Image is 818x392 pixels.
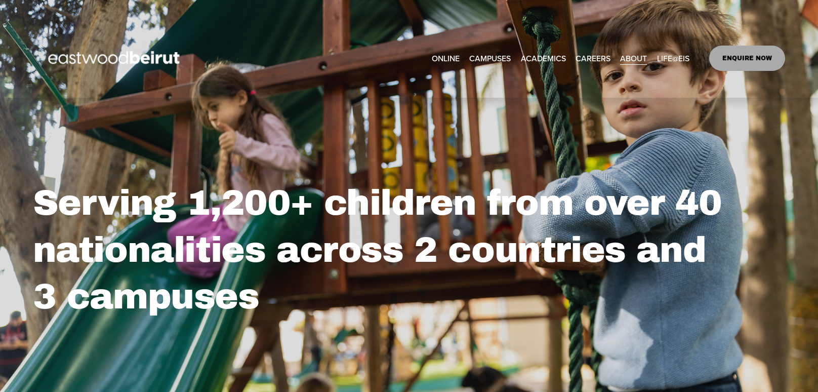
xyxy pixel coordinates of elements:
a: folder dropdown [657,50,689,66]
span: LIFE@EIS [657,51,689,66]
span: ABOUT [620,51,647,66]
a: folder dropdown [469,50,511,66]
a: ENQUIRE NOW [709,46,786,71]
a: folder dropdown [521,50,566,66]
img: EastwoodIS Global Site [33,32,198,84]
a: CAREERS [576,50,610,66]
a: folder dropdown [620,50,647,66]
a: ONLINE [432,50,460,66]
span: ACADEMICS [521,51,566,66]
h2: Serving 1,200+ children from over 40 nationalities across 2 countries and 3 campuses [33,180,786,321]
span: CAMPUSES [469,51,511,66]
